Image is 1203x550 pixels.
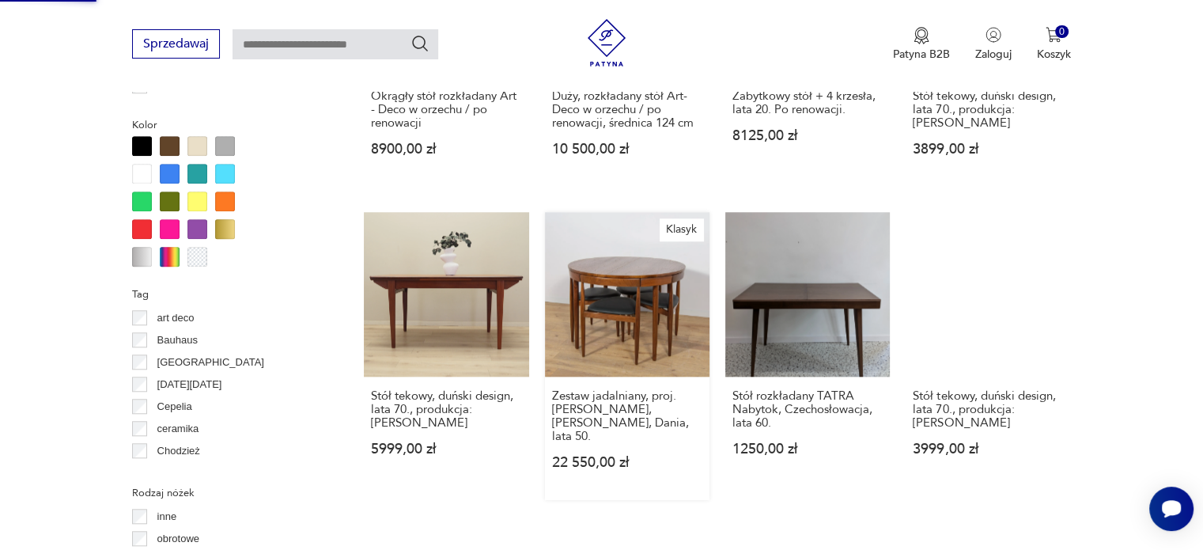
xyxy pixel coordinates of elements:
button: Zaloguj [975,27,1012,62]
img: Patyna - sklep z meblami i dekoracjami vintage [583,19,630,66]
h3: Zestaw jadalniany, proj. [PERSON_NAME], [PERSON_NAME], Dania, lata 50. [552,389,702,443]
p: art deco [157,309,195,327]
p: Ćmielów [157,465,197,482]
h3: Duży, rozkładany stół Art-Deco w orzechu / po renowacji, średnica 124 cm [552,89,702,130]
p: [GEOGRAPHIC_DATA] [157,354,264,371]
p: obrotowe [157,530,199,548]
p: 5999,00 zł [371,442,521,456]
p: 8125,00 zł [732,129,883,142]
a: Stół rozkładany TATRA Nabytok, Czechosłowacja, lata 60.Stół rozkładany TATRA Nabytok, Czechosłowa... [725,212,890,500]
a: Stół tekowy, duński design, lata 70., produkcja: DaniaStół tekowy, duński design, lata 70., produ... [364,212,528,500]
h3: Okrągły stół rozkładany Art - Deco w orzechu / po renowacji [371,89,521,130]
p: ceramika [157,420,199,438]
a: Sprzedawaj [132,40,220,51]
p: 10 500,00 zł [552,142,702,156]
img: Ikonka użytkownika [985,27,1001,43]
p: Koszyk [1037,47,1071,62]
p: 22 550,00 zł [552,456,702,469]
p: [DATE][DATE] [157,376,222,393]
p: Chodzież [157,442,200,460]
p: Patyna B2B [893,47,950,62]
p: Rodzaj nóżek [132,484,326,502]
h3: Zabytkowy stół + 4 krzesła, lata 20. Po renowacji. [732,89,883,116]
div: 0 [1055,25,1069,39]
a: KlasykZestaw jadalniany, proj. H. Olsen, Frem Røjle, Dania, lata 50.Zestaw jadalniany, proj. [PER... [545,212,709,500]
img: Ikona medalu [914,27,929,44]
a: Stół tekowy, duński design, lata 70., produkcja: DaniaStół tekowy, duński design, lata 70., produ... [906,212,1070,500]
p: 3899,00 zł [913,142,1063,156]
p: inne [157,508,177,525]
p: Tag [132,286,326,303]
p: 1250,00 zł [732,442,883,456]
a: Ikona medaluPatyna B2B [893,27,950,62]
button: Patyna B2B [893,27,950,62]
h3: Stół tekowy, duński design, lata 70., produkcja: [PERSON_NAME] [371,389,521,430]
p: Bauhaus [157,332,198,349]
p: Cepelia [157,398,192,415]
button: Szukaj [410,34,429,53]
h3: Stół tekowy, duński design, lata 70., produkcja: [PERSON_NAME] [913,89,1063,130]
iframe: Smartsupp widget button [1149,487,1194,531]
h3: Stół rozkładany TATRA Nabytok, Czechosłowacja, lata 60. [732,389,883,430]
p: Zaloguj [975,47,1012,62]
button: 0Koszyk [1037,27,1071,62]
img: Ikona koszyka [1046,27,1061,43]
button: Sprzedawaj [132,29,220,59]
p: Kolor [132,116,326,134]
h3: Stół tekowy, duński design, lata 70., produkcja: [PERSON_NAME] [913,389,1063,430]
p: 8900,00 zł [371,142,521,156]
p: 3999,00 zł [913,442,1063,456]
